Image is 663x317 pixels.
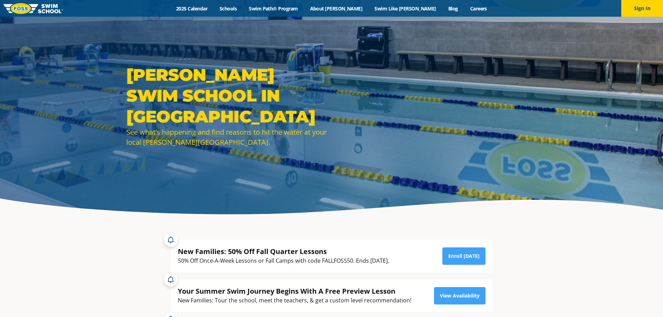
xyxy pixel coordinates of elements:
a: Swim Like [PERSON_NAME] [369,5,442,12]
div: New Families: 50% Off Fall Quarter Lessons [178,247,389,256]
img: FOSS Swim School Logo [3,3,63,14]
div: Your Summer Swim Journey Begins With A Free Preview Lesson [178,286,411,296]
a: Blog [442,5,464,12]
a: Careers [464,5,493,12]
div: 50% Off Once-A-Week Lessons or Fall Camps with code FALLFOSS50. Ends [DATE]. [178,256,389,266]
a: About [PERSON_NAME] [304,5,369,12]
div: See what’s happening and find reasons to hit the water at your local [PERSON_NAME][GEOGRAPHIC_DATA]. [126,127,328,147]
a: Enroll [DATE] [442,247,486,265]
a: 2025 Calendar [170,5,214,12]
h1: [PERSON_NAME] Swim School in [GEOGRAPHIC_DATA] [126,64,328,127]
a: Schools [214,5,243,12]
a: View Availability [434,287,486,304]
a: Swim Path® Program [243,5,304,12]
div: New Families: Tour the school, meet the teachers, & get a custom level recommendation! [178,296,411,305]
